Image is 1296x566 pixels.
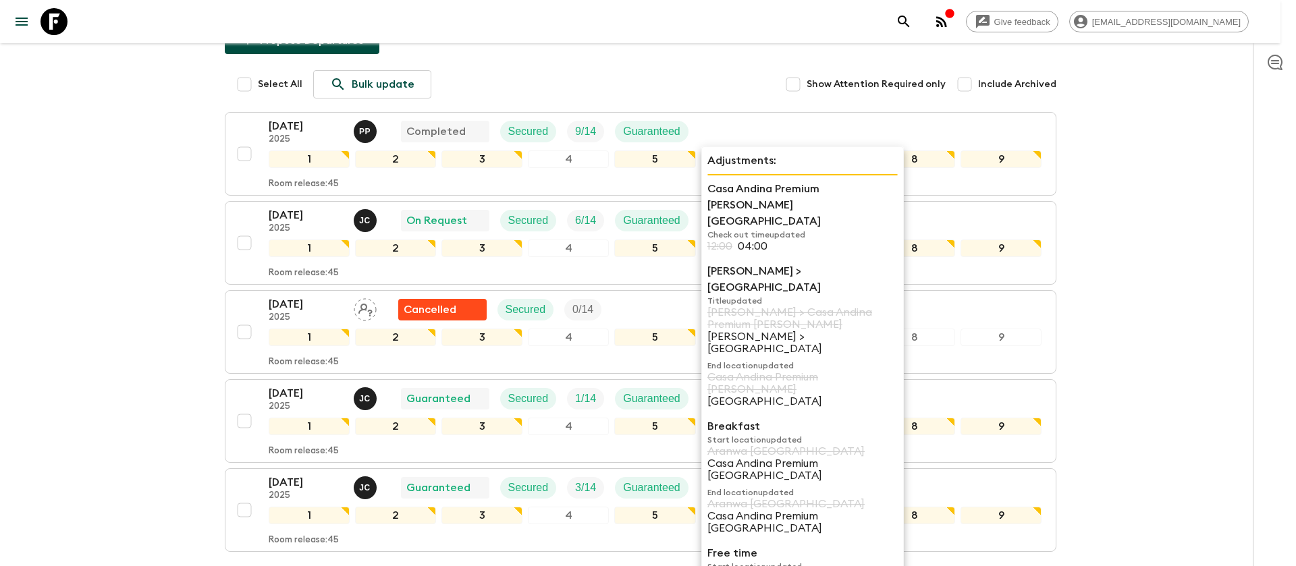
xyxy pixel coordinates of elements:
span: Select All [258,78,302,91]
div: Trip Fill [567,121,604,142]
span: Assign pack leader [354,302,377,313]
p: Bulk update [352,76,414,92]
p: 1 / 14 [575,391,596,407]
p: Free time [707,545,898,561]
p: Secured [508,213,549,229]
div: 9 [961,150,1042,168]
span: Include Archived [978,78,1056,91]
p: End location updated [707,360,898,371]
p: End location updated [707,487,898,498]
p: [DATE] [269,118,343,134]
p: Room release: 45 [269,535,339,546]
div: 9 [961,239,1042,257]
div: 3 [441,239,522,257]
p: Room release: 45 [269,357,339,368]
p: Aranwa [GEOGRAPHIC_DATA] [707,498,898,510]
p: Secured [508,480,549,496]
p: Secured [508,391,549,407]
p: Room release: 45 [269,446,339,457]
p: Secured [506,302,546,318]
div: 8 [874,418,955,435]
p: Title updated [707,295,898,306]
div: 1 [269,418,350,435]
p: Guaranteed [623,213,680,229]
p: 2025 [269,312,343,323]
div: 1 [269,507,350,524]
div: 8 [874,150,955,168]
span: Pabel Perez [354,124,379,135]
p: [DATE] [269,474,343,490]
div: Flash Pack cancellation [398,299,487,320]
div: 9 [961,418,1042,435]
p: Check out time updated [707,229,898,240]
div: 3 [441,329,522,346]
p: 2025 [269,490,343,501]
div: 4 [528,507,609,524]
p: Guaranteed [406,391,470,407]
div: 4 [528,329,609,346]
div: Trip Fill [567,388,604,409]
div: 8 [874,329,955,346]
button: menu [8,8,35,35]
div: 9 [961,507,1042,524]
div: 2 [355,150,436,168]
div: 2 [355,507,436,524]
div: 4 [528,239,609,257]
p: 6 / 14 [575,213,596,229]
p: 2025 [269,134,343,145]
p: On Request [406,213,467,229]
div: 3 [441,507,522,524]
p: Breakfast [707,418,898,434]
div: 3 [441,150,522,168]
p: J C [359,215,371,226]
span: Julio Camacho [354,480,379,491]
p: [PERSON_NAME] > [GEOGRAPHIC_DATA] [707,263,898,295]
div: 8 [874,507,955,524]
span: Julio Camacho [354,213,379,224]
div: Trip Fill [567,210,604,231]
p: [PERSON_NAME] > Casa Andina Premium [PERSON_NAME] [707,306,898,331]
span: [EMAIL_ADDRESS][DOMAIN_NAME] [1085,17,1248,27]
div: 2 [355,329,436,346]
p: J C [359,482,371,493]
p: Guaranteed [406,480,470,496]
div: 1 [269,150,350,168]
p: [DATE] [269,385,343,401]
p: 0 / 14 [572,302,593,318]
div: 5 [614,507,695,524]
p: 2025 [269,401,343,412]
p: [DATE] [269,207,343,223]
span: Julio Camacho [354,391,379,402]
p: Room release: 45 [269,268,339,279]
div: 5 [614,150,695,168]
p: Aranwa [GEOGRAPHIC_DATA] [707,445,898,457]
div: 1 [269,329,350,346]
p: Casa Andina Premium [GEOGRAPHIC_DATA] [707,457,898,482]
p: Cancelled [404,302,456,318]
p: Secured [508,123,549,140]
p: [DATE] [269,296,343,312]
div: 2 [355,418,436,435]
p: [GEOGRAPHIC_DATA] [707,395,898,407]
span: Show Attention Required only [807,78,946,91]
div: 4 [528,418,609,435]
p: Casa Andina Premium [PERSON_NAME] [707,371,898,395]
p: 12:00 [707,240,732,252]
p: Start location updated [707,434,898,445]
div: Trip Fill [567,477,604,499]
p: Guaranteed [623,480,680,496]
p: Adjustments: [707,152,898,169]
button: search adventures [890,8,917,35]
p: [PERSON_NAME] > [GEOGRAPHIC_DATA] [707,331,898,355]
div: 2 [355,239,436,257]
div: Trip Fill [564,299,601,320]
p: Room release: 45 [269,179,339,190]
div: 1 [269,239,350,257]
div: 8 [874,239,955,257]
span: Give feedback [987,17,1058,27]
p: J C [359,393,371,404]
div: 4 [528,150,609,168]
p: 2025 [269,223,343,234]
div: 3 [441,418,522,435]
p: Completed [406,123,466,140]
